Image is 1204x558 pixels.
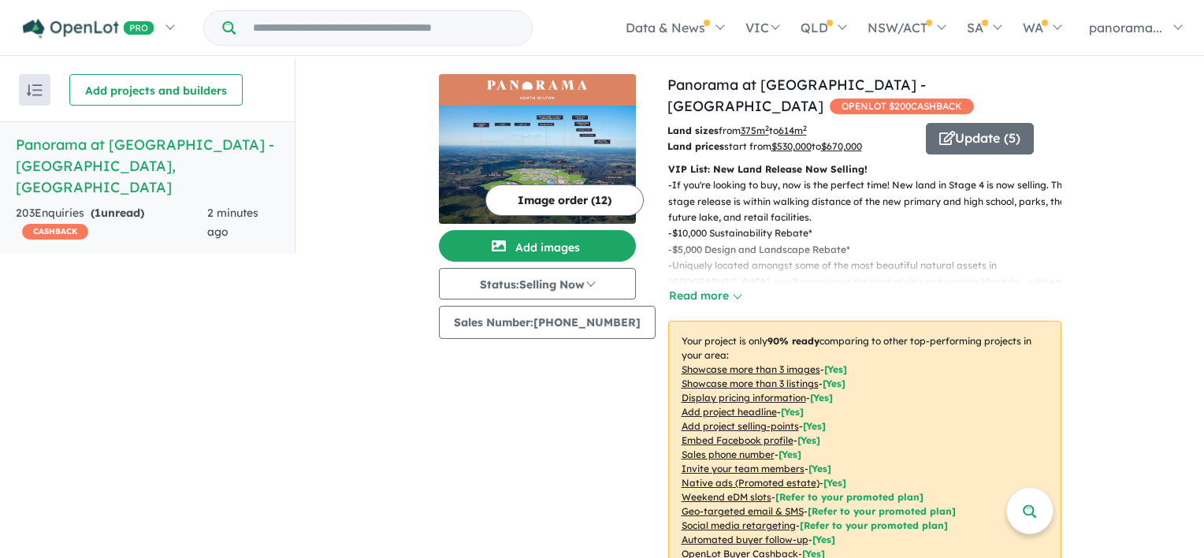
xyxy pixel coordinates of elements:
span: 2 minutes ago [207,206,258,239]
span: to [812,140,862,152]
span: [ Yes ] [797,434,820,446]
p: from [667,123,914,139]
u: Add project headline [682,406,777,418]
span: [Refer to your promoted plan] [800,519,948,531]
h5: Panorama at [GEOGRAPHIC_DATA] - [GEOGRAPHIC_DATA] , [GEOGRAPHIC_DATA] [16,134,279,198]
u: 614 m [779,125,807,136]
p: - Uniquely located amongst some of the most beautiful natural assets in [GEOGRAPHIC_DATA], you’ll... [668,258,1074,322]
p: VIP List: New Land Release Now Selling! [668,162,1061,177]
button: Status:Selling Now [439,268,636,299]
button: Add projects and builders [69,74,243,106]
sup: 2 [765,124,769,132]
u: Showcase more than 3 images [682,363,820,375]
u: Automated buyer follow-up [682,534,808,545]
u: 375 m [741,125,769,136]
p: - $5,000 Design and Landscape Rebate* [668,242,1074,258]
button: Add images [439,230,636,262]
span: [ Yes ] [779,448,801,460]
span: OPENLOT $ 200 CASHBACK [830,99,974,114]
u: Embed Facebook profile [682,434,793,446]
u: Showcase more than 3 listings [682,378,819,389]
span: [Refer to your promoted plan] [775,491,923,503]
button: Update (5) [926,123,1034,154]
span: 1 [95,206,101,220]
u: $ 530,000 [771,140,812,152]
span: [Yes] [823,477,846,489]
span: [ Yes ] [803,420,826,432]
u: Native ads (Promoted estate) [682,477,819,489]
img: Panorama at North Wilton Estate - Wilton Logo [445,80,630,99]
span: panorama... [1089,20,1162,35]
button: Read more [668,287,742,305]
button: Image order (12) [485,184,644,216]
a: Panorama at North Wilton Estate - Wilton LogoPanorama at North Wilton Estate - Wilton [439,74,636,224]
img: sort.svg [27,84,43,96]
sup: 2 [803,124,807,132]
b: Land prices [667,140,724,152]
span: [ Yes ] [808,463,831,474]
p: start from [667,139,914,154]
u: Invite your team members [682,463,805,474]
b: Land sizes [667,125,719,136]
p: - If you're looking to buy, now is the perfect time! New land in Stage 4 is now selling. This sta... [668,177,1074,225]
input: Try estate name, suburb, builder or developer [239,11,529,45]
u: $ 670,000 [821,140,862,152]
span: CASHBACK [22,224,88,240]
span: [ Yes ] [823,378,845,389]
span: [ Yes ] [824,363,847,375]
span: [Yes] [812,534,835,545]
img: Openlot PRO Logo White [23,19,154,39]
u: Sales phone number [682,448,775,460]
p: - $10,000 Sustainability Rebate* [668,225,1074,241]
span: [ Yes ] [781,406,804,418]
span: to [769,125,807,136]
u: Add project selling-points [682,420,799,432]
b: 90 % ready [767,335,819,347]
u: Display pricing information [682,392,806,404]
u: Geo-targeted email & SMS [682,505,804,517]
img: Panorama at North Wilton Estate - Wilton [439,106,636,224]
strong: ( unread) [91,206,144,220]
span: [ Yes ] [810,392,833,404]
u: Social media retargeting [682,519,796,531]
a: Panorama at [GEOGRAPHIC_DATA] - [GEOGRAPHIC_DATA] [667,76,926,115]
div: 203 Enquir ies [16,204,207,242]
button: Sales Number:[PHONE_NUMBER] [439,306,656,339]
span: [Refer to your promoted plan] [808,505,956,517]
u: Weekend eDM slots [682,491,771,503]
